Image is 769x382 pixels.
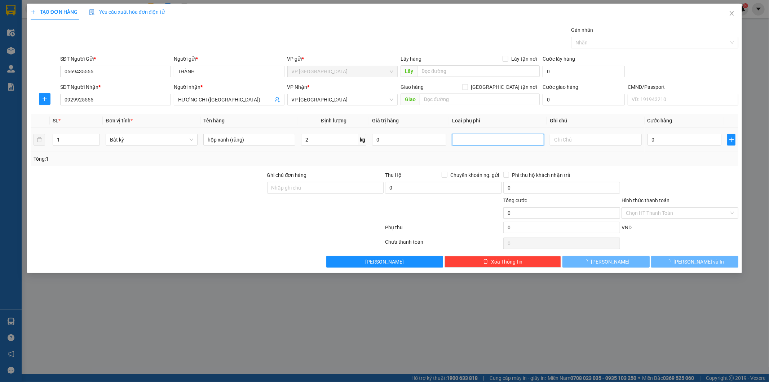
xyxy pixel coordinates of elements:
span: Phí thu hộ khách nhận trả [509,171,573,179]
span: plus [31,9,36,14]
span: Lấy tận nơi [508,55,540,63]
div: Tổng: 1 [34,155,297,163]
b: GỬI : VP [GEOGRAPHIC_DATA] [9,49,107,73]
span: [PERSON_NAME] [365,258,404,266]
span: SL [53,118,58,123]
input: Dọc đường [420,94,540,105]
span: Định lượng [321,118,346,123]
span: Tên hàng [203,118,225,123]
span: loading [583,259,591,264]
button: Close [722,4,742,24]
span: TẠO ĐƠN HÀNG [31,9,78,15]
div: VP gửi [287,55,398,63]
span: plus [39,96,50,102]
input: Ghi Chú [550,134,642,146]
input: 0 [372,134,446,146]
button: [PERSON_NAME] và In [651,256,738,268]
th: Ghi chú [547,114,645,128]
button: deleteXóa Thông tin [445,256,561,268]
span: plus [728,137,735,143]
button: [PERSON_NAME] [562,256,650,268]
span: Chuyển khoản ng. gửi [447,171,502,179]
span: delete [483,259,488,265]
div: CMND/Passport [628,83,738,91]
span: Giao hàng [401,84,424,90]
span: VP Bắc Sơn [292,94,394,105]
span: VND [622,225,632,230]
input: Cước giao hàng [543,94,625,105]
img: logo.jpg [9,9,63,45]
span: kg [359,134,366,146]
div: Phụ thu [385,223,503,236]
span: [GEOGRAPHIC_DATA] tận nơi [468,83,540,91]
span: close [729,10,735,16]
span: Yêu cầu xuất hóa đơn điện tử [89,9,165,15]
label: Cước giao hàng [543,84,578,90]
label: Hình thức thanh toán [622,197,669,203]
button: [PERSON_NAME] [326,256,443,268]
span: VP Tân Triều [292,66,394,77]
div: SĐT Người Nhận [60,83,171,91]
span: Xóa Thông tin [491,258,522,266]
span: Tổng cước [503,197,527,203]
span: VP Nhận [287,84,308,90]
input: Cước lấy hàng [543,66,625,77]
span: [PERSON_NAME] và In [673,258,724,266]
span: Cước hàng [648,118,672,123]
label: Gán nhãn [571,27,593,33]
div: SĐT Người Gửi [60,55,171,63]
span: Thu Hộ [385,172,402,178]
div: Người gửi [174,55,284,63]
button: plus [727,134,735,146]
label: Ghi chú đơn hàng [267,172,307,178]
span: Giao [401,94,420,105]
button: plus [39,93,50,105]
input: Ghi chú đơn hàng [267,182,384,194]
div: Chưa thanh toán [385,238,503,251]
span: [PERSON_NAME] [591,258,629,266]
th: Loại phụ phí [449,114,547,128]
span: loading [666,259,673,264]
img: icon [89,9,95,15]
span: Lấy [401,65,417,77]
span: Đơn vị tính [106,118,133,123]
div: Người nhận [174,83,284,91]
li: 271 - [PERSON_NAME] - [GEOGRAPHIC_DATA] - [GEOGRAPHIC_DATA] [67,18,301,27]
span: Lấy hàng [401,56,421,62]
span: Giá trị hàng [372,118,399,123]
label: Cước lấy hàng [543,56,575,62]
input: VD: Bàn, Ghế [203,134,295,146]
span: Bất kỳ [110,134,193,145]
span: user-add [274,97,280,103]
button: delete [34,134,45,146]
input: Dọc đường [417,65,540,77]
